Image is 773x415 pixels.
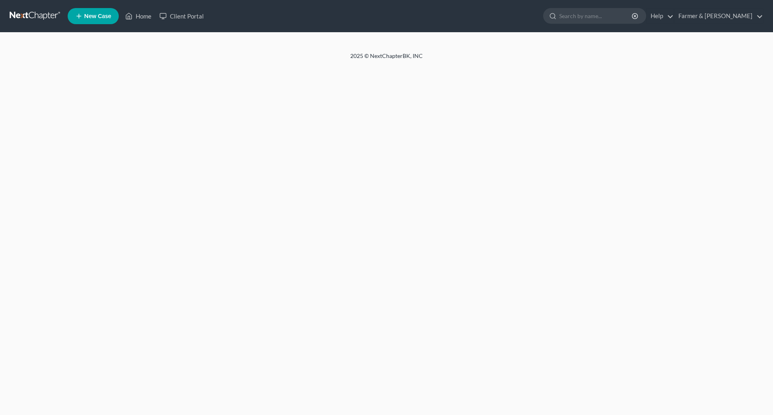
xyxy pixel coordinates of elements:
a: Farmer & [PERSON_NAME] [674,9,763,23]
input: Search by name... [559,8,633,23]
a: Client Portal [155,9,208,23]
a: Help [647,9,674,23]
div: 2025 © NextChapterBK, INC [157,52,616,66]
a: Home [121,9,155,23]
span: New Case [84,13,111,19]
